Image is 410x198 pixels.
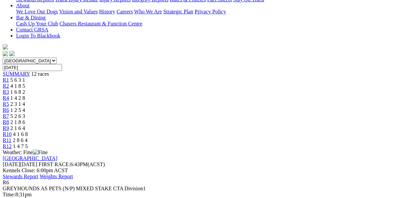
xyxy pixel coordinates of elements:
[13,137,28,143] span: 2 8 6 4
[3,107,9,113] a: R6
[3,77,9,83] a: R1
[3,168,403,174] div: Kennels Close: 6:00pm ACST
[33,149,48,155] img: Fine
[31,71,49,77] span: 12 races
[10,107,25,113] span: 1 2 5 4
[3,174,38,179] a: Stewards Report
[9,51,15,56] img: twitter.svg
[10,89,25,95] span: 1 6 8 2
[3,186,403,192] div: GREYHOUNDS AS PETS (N/P) MIXED STAKE CTA Division1
[3,137,11,143] a: R11
[3,125,9,131] a: R9
[3,161,37,167] span: [DATE]
[16,9,403,15] div: About
[3,143,12,149] a: R12
[16,3,30,8] a: About
[3,101,9,107] a: R5
[40,174,73,179] a: Weights Report
[10,125,25,131] span: 2 1 6 4
[10,77,25,83] span: 5 6 3 1
[10,119,25,125] span: 2 1 8 6
[3,44,8,50] img: logo-grsa-white.png
[10,113,25,119] span: 5 2 6 3
[10,101,25,107] span: 2 3 1 4
[3,51,8,56] img: facebook.svg
[16,9,58,14] a: We Love Our Dogs
[3,64,62,71] input: Select date
[99,9,115,14] a: History
[3,71,30,77] a: SUMMARY
[59,9,98,14] a: Vision and Values
[134,9,162,14] a: Who We Are
[10,95,25,101] span: 1 4 2 8
[59,21,142,26] a: Chasers Restaurant & Function Centre
[3,161,20,167] span: [DATE]
[16,33,60,39] a: Login To Blackbook
[16,15,46,20] a: Bar & Dining
[3,192,403,198] div: 8:31pm
[3,89,9,95] a: R3
[16,21,403,27] div: Bar & Dining
[3,131,12,137] a: R10
[3,95,9,101] a: R4
[3,149,48,155] span: Weather: Fine
[16,27,48,32] a: Contact GRSA
[3,83,9,89] a: R2
[195,9,226,14] a: Privacy Policy
[13,131,28,137] span: 4 1 6 8
[3,192,15,197] span: Time:
[116,9,133,14] a: Careers
[16,21,58,26] a: Cash Up Your Club
[10,83,25,89] span: 4 1 8 5
[39,161,105,167] span: 6:43PM(ACST)
[3,113,9,119] a: R7
[3,180,9,185] span: R6
[13,143,28,149] span: 1 4 7 5
[3,155,57,161] a: [GEOGRAPHIC_DATA]
[163,9,193,14] a: Strategic Plan
[3,119,9,125] a: R8
[39,161,70,167] span: FIRST RACE:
